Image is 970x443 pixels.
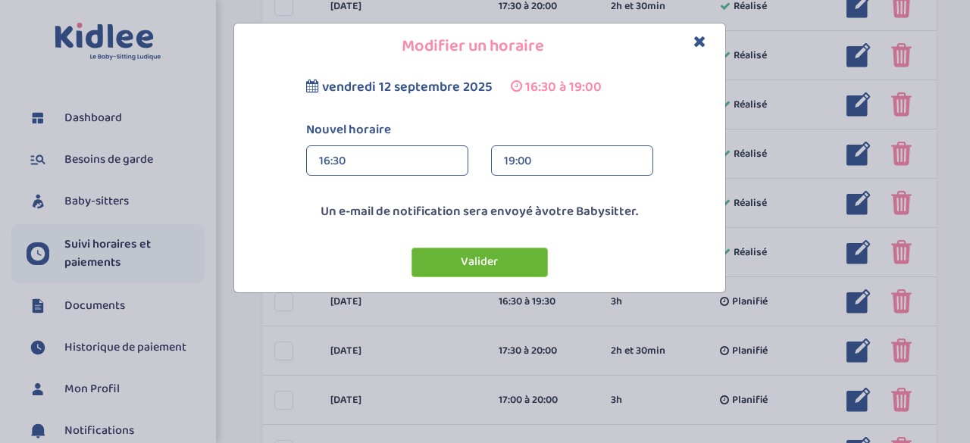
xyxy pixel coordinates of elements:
[238,202,721,222] p: Un e-mail de notification sera envoyé à
[322,76,493,98] span: vendredi 12 septembre 2025
[319,146,455,176] div: 16:30
[411,248,548,277] button: Valider
[504,146,640,176] div: 19:00
[295,120,665,140] label: Nouvel horaire
[246,35,714,58] h4: Modifier un horaire
[693,33,706,51] button: Close
[525,76,602,98] span: 16:30 à 19:00
[542,201,638,222] span: votre Babysitter.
